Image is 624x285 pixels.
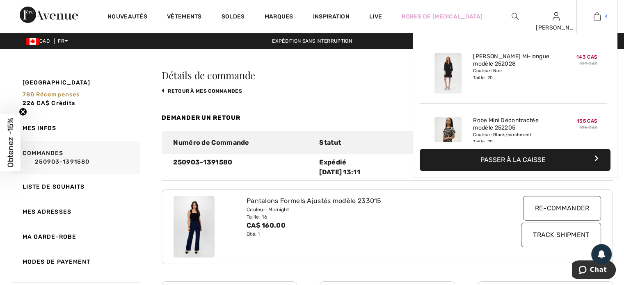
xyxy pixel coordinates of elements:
[162,114,240,121] a: Demander un retour
[19,107,27,116] button: Close teaser
[577,118,597,124] span: 135 CA$
[572,260,616,281] iframe: Ouvre un widget dans lequel vous pouvez chatter avec l’un de nos agents
[247,221,492,230] div: CA$ 160.00
[579,61,597,66] s: 239 CA$
[473,68,554,81] div: Couleur: Noir Taille: 20
[265,13,293,22] a: Marques
[577,11,617,21] a: 4
[579,125,597,130] s: 225 CA$
[222,13,245,22] a: Soldes
[536,23,576,32] div: [PERSON_NAME]
[313,13,350,22] span: Inspiration
[473,117,554,132] a: Robe Mini Décontractée modèle 252205
[247,230,492,238] div: Qté: 1
[23,78,91,87] span: [GEOGRAPHIC_DATA]
[11,174,140,199] a: Liste de souhaits
[434,117,462,157] img: Robe Mini Décontractée modèle 252205
[11,141,140,174] a: Commandes
[523,196,601,221] input: Re-commander
[473,132,554,145] div: Couleur: Black/parchment Taille: 20
[168,138,314,148] div: Numéro de Commande
[512,11,519,21] img: recherche
[23,157,137,166] a: 250903-1391580
[26,38,53,44] span: CAD
[521,223,601,247] input: Track Shipment
[11,224,140,249] a: Ma garde-robe
[553,12,560,20] a: Se connecter
[168,157,314,177] div: 250903-1391580
[605,13,608,20] span: 4
[174,196,215,258] img: frank-lyman-pants-midnight_233015c1_ee92_search.jpg
[434,53,462,93] img: Robe Droite Mi-longue modèle 252028
[594,11,601,21] img: Mon panier
[402,12,482,21] a: Robes de [MEDICAL_DATA]
[553,11,560,21] img: Mes infos
[11,249,140,274] a: Modes de payement
[247,196,492,206] div: Pantalons Formels Ajustés modèle 233015
[167,13,202,22] a: Vêtements
[11,116,140,141] a: Mes infos
[162,88,242,94] a: retour à mes commandes
[107,13,147,22] a: Nouveautés
[473,53,554,68] a: [PERSON_NAME] Mi-longue modèle 252028
[420,149,610,171] button: Passer à la caisse
[247,213,492,221] div: Taille: 16
[6,118,15,167] span: Obtenez -15%
[11,199,140,224] a: Mes adresses
[58,38,68,44] span: FR
[23,100,75,107] span: 226 CA$ Crédits
[576,54,597,60] span: 143 CA$
[319,157,455,177] div: Expédié [DATE] 13:11
[162,70,613,80] h3: Détails de commande
[23,91,80,98] span: 780 récompenses
[247,206,492,213] div: Couleur: Midnight
[369,12,382,21] a: Live
[20,7,78,23] img: 1ère Avenue
[26,38,39,45] img: Canadian Dollar
[314,138,460,148] div: Statut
